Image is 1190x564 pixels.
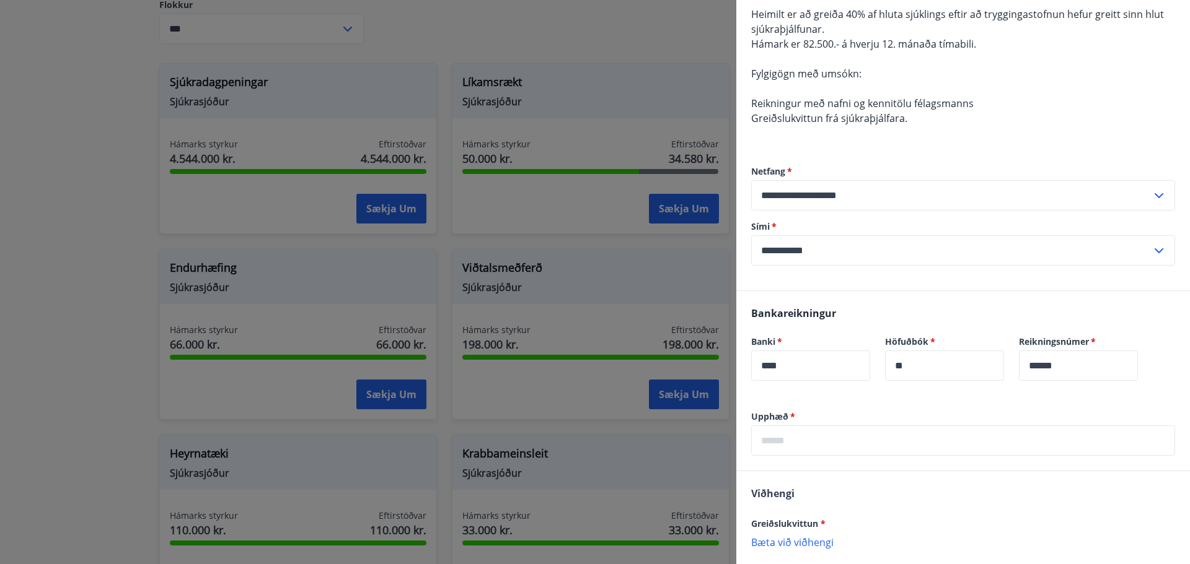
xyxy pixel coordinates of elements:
[751,67,862,80] span: Fylgigögn með umsókn:
[751,306,836,320] span: Bankareikningur
[751,111,907,125] span: Greiðslukvittun frá sjúkraþjálfara.
[751,487,795,500] span: Viðhengi
[751,336,870,348] label: Banki
[885,336,1004,348] label: Höfuðbók
[751,410,1175,423] label: Upphæð
[751,425,1175,456] div: Upphæð
[751,97,974,110] span: Reikningur með nafni og kennitölu félagsmanns
[751,7,1164,36] span: Heimilt er að greiða 40% af hluta sjúklings eftir að tryggingastofnun hefur greitt sinn hlut sjúk...
[751,536,1175,548] p: Bæta við viðhengi
[751,37,976,51] span: Hámark er 82.500.- á hverju 12. mánaða tímabili.
[751,518,826,529] span: Greiðslukvittun
[751,165,1175,178] label: Netfang
[1019,336,1138,348] label: Reikningsnúmer
[751,220,1175,233] label: Sími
